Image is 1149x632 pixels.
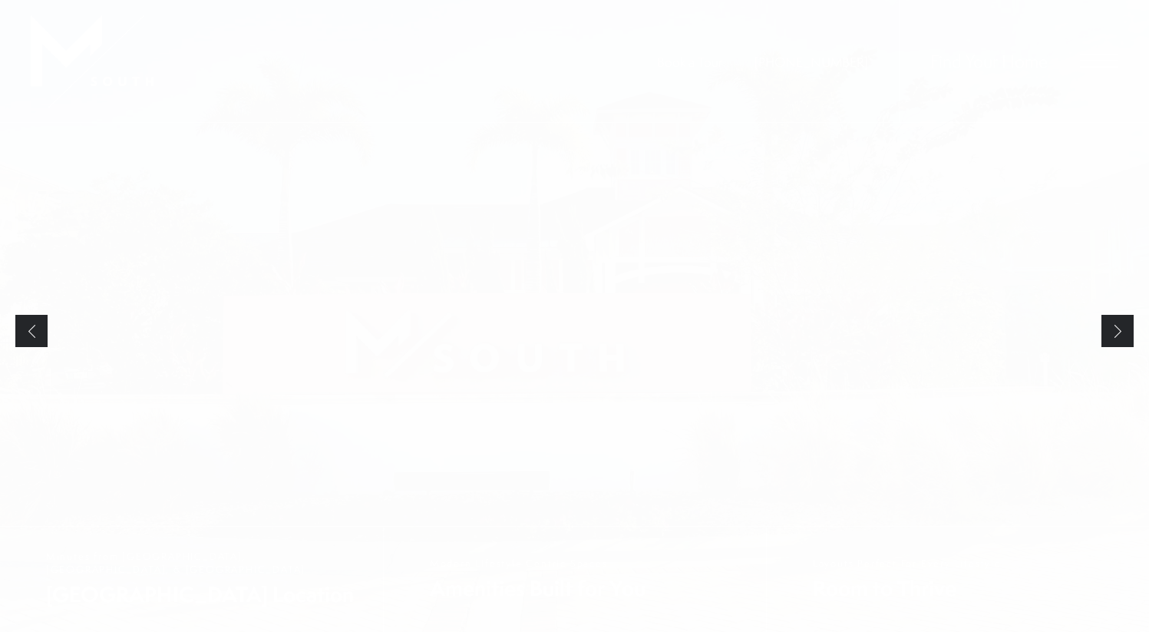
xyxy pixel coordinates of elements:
img: MSouth [31,15,154,108]
a: Previous [15,315,48,347]
button: Open Menu [1080,54,1118,68]
span: [GEOGRAPHIC_DATA] Location [46,580,368,609]
span: Layouts Perfect For Every Lifestyle [813,557,1002,570]
span: Minutes from [GEOGRAPHIC_DATA], [GEOGRAPHIC_DATA], & [GEOGRAPHIC_DATA] [46,550,368,576]
a: Book a Tour [657,53,722,71]
a: Find Your Home [930,48,1048,73]
span: Modern Lifestyle Centric Spaces [430,557,645,570]
span: [PHONE_NUMBER] [754,53,868,71]
a: Modern Lifestyle Centric Spaces [383,527,766,632]
span: Amenities Built for You [430,574,645,603]
a: Layouts Perfect For Every Lifestyle [766,527,1149,632]
a: Next [1101,315,1134,347]
span: Room to Thrive [813,574,1002,603]
a: Call Us at 813-570-8014 [754,53,868,71]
